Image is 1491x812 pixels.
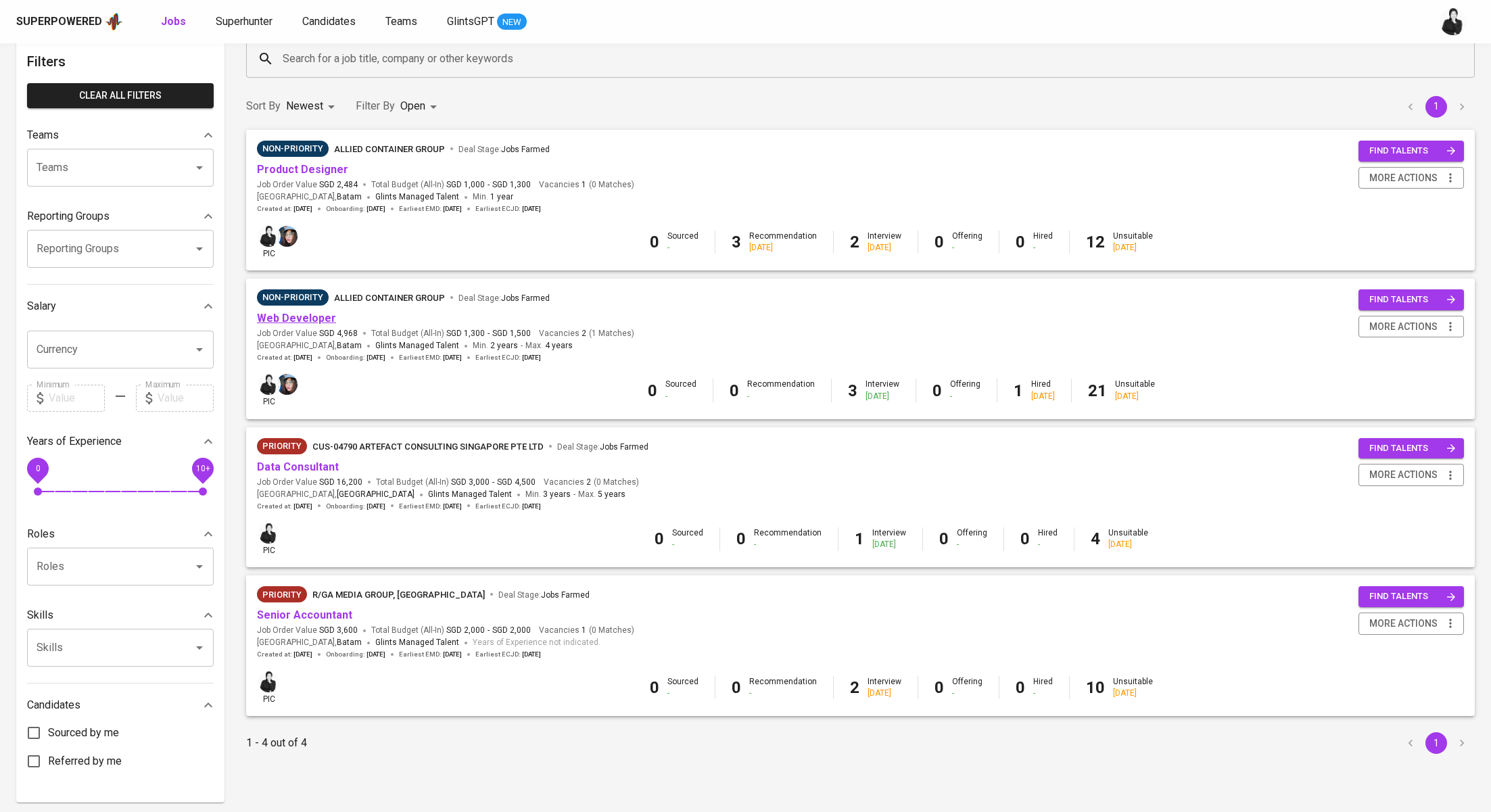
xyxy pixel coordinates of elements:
span: Jobs Farmed [600,442,648,452]
div: Reporting Groups [27,203,214,230]
span: [DATE] [522,353,541,362]
span: - [492,477,494,488]
div: - [667,242,699,254]
b: 0 [736,529,746,548]
div: [DATE] [1113,242,1153,254]
span: [DATE] [522,204,541,214]
button: more actions [1358,464,1464,486]
span: Earliest EMD : [399,650,462,659]
span: Batam [337,636,362,650]
p: Newest [286,98,323,114]
span: [DATE] [443,204,462,214]
b: 1 [1014,381,1023,400]
span: Max. [578,489,625,499]
span: Sourced by me [48,725,119,741]
div: - [672,539,703,550]
div: Roles [27,521,214,548]
a: Web Developer [257,312,336,325]
span: 2 [584,477,591,488]
span: [GEOGRAPHIC_DATA] , [257,636,362,650]
span: find talents [1369,292,1456,308]
div: Teams [27,122,214,149]
span: [GEOGRAPHIC_DATA] [337,488,415,502]
div: - [952,242,983,254]
button: more actions [1358,316,1464,338]
div: - [950,391,980,402]
div: [DATE] [868,688,901,699]
span: Jobs Farmed [501,145,550,154]
span: Allied Container Group [334,144,445,154]
span: Earliest EMD : [399,502,462,511]
span: SGD 1,500 [492,328,531,339]
span: Earliest ECJD : [475,650,541,659]
b: 21 [1088,381,1107,400]
span: Min. [525,489,571,499]
span: [DATE] [522,650,541,659]
div: [DATE] [749,242,817,254]
img: medwi@glints.com [258,374,279,395]
div: Hired [1038,527,1058,550]
nav: pagination navigation [1398,96,1475,118]
span: [GEOGRAPHIC_DATA] , [257,339,362,353]
b: 0 [1016,233,1025,252]
span: Referred by me [48,753,122,769]
div: Unsuitable [1113,231,1153,254]
span: SGD 3,000 [451,477,490,488]
button: Open [190,638,209,657]
div: Offering [952,676,983,699]
span: more actions [1369,318,1438,335]
img: medwi@glints.com [258,226,279,247]
div: Unsuitable [1108,527,1148,550]
span: SGD 2,000 [446,625,485,636]
span: 2 years [490,341,518,350]
span: - [521,339,523,353]
input: Value [49,385,105,412]
img: diazagista@glints.com [277,226,298,247]
span: Glints Managed Talent [428,489,512,499]
a: Senior Accountant [257,608,352,621]
span: 5 years [598,489,625,499]
div: [DATE] [866,391,899,402]
b: 0 [648,381,657,400]
div: Interview [866,379,899,402]
span: SGD 1,300 [492,179,531,191]
b: 0 [650,678,659,697]
div: Recommendation [749,231,817,254]
span: Non-Priority [257,291,329,304]
span: Earliest ECJD : [475,502,541,511]
div: Sourced [667,231,699,254]
span: Created at : [257,204,312,214]
span: Batam [337,339,362,353]
div: - [749,688,817,699]
button: Clear All filters [27,83,214,108]
a: Candidates [302,14,358,30]
span: Vacancies ( 0 Matches ) [539,625,634,636]
span: [GEOGRAPHIC_DATA] , [257,191,362,204]
b: 0 [732,678,741,697]
span: Allied Container Group [334,293,445,303]
span: Years of Experience not indicated. [473,636,600,650]
div: pic [257,670,281,705]
b: 2 [850,678,859,697]
div: Superpowered [16,14,102,30]
span: Earliest EMD : [399,204,462,214]
span: Earliest ECJD : [475,204,541,214]
span: Total Budget (All-In) [376,477,536,488]
div: Unsuitable [1113,676,1153,699]
a: Product Designer [257,163,348,176]
div: - [1033,242,1053,254]
span: find talents [1369,143,1456,159]
span: 1 [579,625,586,636]
span: R/GA MEDIA GROUP, [GEOGRAPHIC_DATA] [312,590,485,600]
button: find talents [1358,438,1464,459]
span: [DATE] [293,502,312,511]
div: - [667,688,699,699]
span: Glints Managed Talent [375,638,459,647]
div: Candidates [27,692,214,719]
b: 0 [655,529,664,548]
span: find talents [1369,441,1456,456]
img: medwi@glints.com [258,671,279,692]
span: [DATE] [293,650,312,659]
span: GlintsGPT [447,15,494,28]
div: - [952,688,983,699]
